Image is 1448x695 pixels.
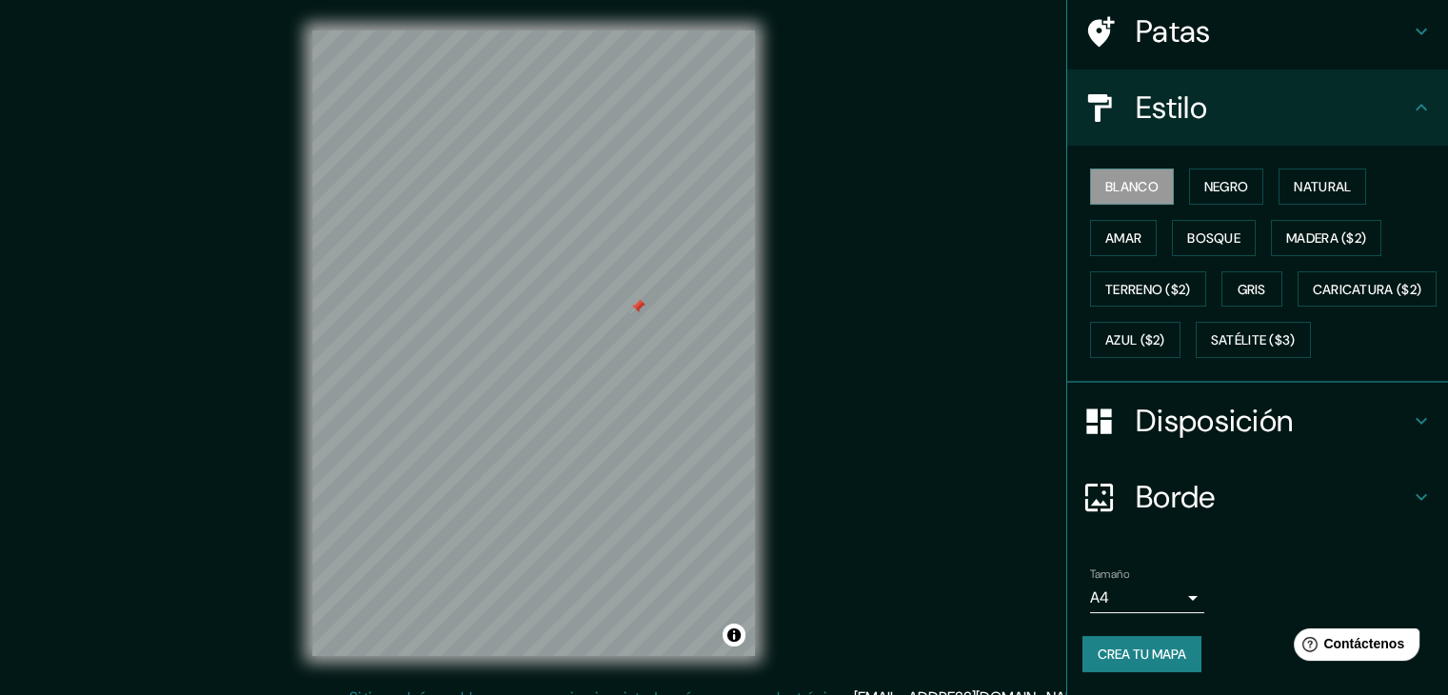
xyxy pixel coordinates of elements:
[1090,220,1157,256] button: Amar
[1136,88,1207,128] font: Estilo
[1136,477,1216,517] font: Borde
[1187,229,1240,247] font: Bosque
[1196,322,1311,358] button: Satélite ($3)
[312,30,755,656] canvas: Mapa
[1221,271,1282,308] button: Gris
[1067,459,1448,535] div: Borde
[1172,220,1256,256] button: Bosque
[1105,332,1165,349] font: Azul ($2)
[1090,271,1206,308] button: Terreno ($2)
[1279,169,1366,205] button: Natural
[1067,69,1448,146] div: Estilo
[1105,281,1191,298] font: Terreno ($2)
[1238,281,1266,298] font: Gris
[1105,229,1141,247] font: Amar
[1090,322,1180,358] button: Azul ($2)
[1090,169,1174,205] button: Blanco
[1090,583,1204,613] div: A4
[1189,169,1264,205] button: Negro
[1279,621,1427,674] iframe: Lanzador de widgets de ayuda
[723,624,745,646] button: Activar o desactivar atribución
[1294,178,1351,195] font: Natural
[1098,645,1186,663] font: Crea tu mapa
[1067,383,1448,459] div: Disposición
[1313,281,1422,298] font: Caricatura ($2)
[1298,271,1438,308] button: Caricatura ($2)
[1204,178,1249,195] font: Negro
[1090,587,1109,607] font: A4
[1082,636,1201,672] button: Crea tu mapa
[1271,220,1381,256] button: Madera ($2)
[1286,229,1366,247] font: Madera ($2)
[1105,178,1159,195] font: Blanco
[1211,332,1296,349] font: Satélite ($3)
[1136,11,1211,51] font: Patas
[1090,566,1129,582] font: Tamaño
[1136,401,1293,441] font: Disposición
